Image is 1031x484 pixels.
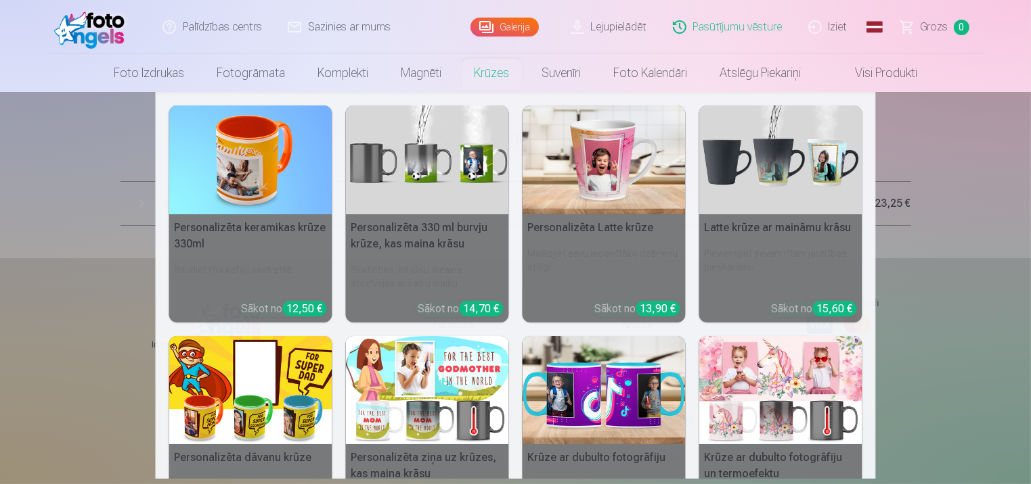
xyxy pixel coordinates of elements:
[470,18,539,37] a: Galerija
[703,54,817,92] a: Atslēgu piekariņi
[699,105,862,214] img: Latte krūze ar maināmu krāsu
[169,258,332,295] h6: Baudiet rīta kafiju savā stilā
[97,54,200,92] a: Foto izdrukas
[242,301,327,317] div: Sākot no
[817,54,934,92] a: Visi produkti
[458,54,525,92] a: Krūzes
[346,214,509,258] h5: Personalizēta 330 ml burvju krūze, kas maina krāsu
[346,105,509,322] a: Personalizēta 330 ml burvju krūze, kas maina krāsuPersonalizēta 330 ml burvju krūze, kas maina kr...
[597,54,703,92] a: Foto kalendāri
[523,241,686,295] h6: Malkojiet savu iecienītāko dzērienu stilīgi
[301,54,385,92] a: Komplekti
[636,301,680,316] div: 13,90 €
[523,105,686,214] img: Personalizēta Latte krūze
[772,301,857,317] div: Sākot no
[699,214,862,241] h5: Latte krūze ar maināmu krāsu
[346,105,509,214] img: Personalizēta 330 ml burvju krūze, kas maina krāsu
[460,301,504,316] div: 14,70 €
[54,5,132,49] img: /fa1
[169,105,332,214] img: Personalizēta keramikas krūze 330ml
[169,105,332,322] a: Personalizēta keramikas krūze 330mlPersonalizēta keramikas krūze 330mlBaudiet rīta kafiju savā st...
[169,336,332,445] img: Personalizēta dāvanu krūze
[813,301,857,316] div: 15,60 €
[346,258,509,295] h6: Skatieties, kā jūsu dizains atdzīvojas ar katru malku
[523,444,686,471] h5: Krūze ar dubulto fotogrāfiju
[283,301,327,316] div: 12,50 €
[525,54,597,92] a: Suvenīri
[699,336,862,445] img: Krūze ar dubulto fotogrāfiju un termoefektu
[954,20,969,35] span: 0
[418,301,504,317] div: Sākot no
[921,19,948,35] span: Grozs
[523,336,686,445] img: Krūze ar dubulto fotogrāfiju
[200,54,301,92] a: Fotogrāmata
[699,241,862,295] h6: Pievienojiet savam rītam jautrības pieskārienu
[169,444,332,471] h5: Personalizēta dāvanu krūze
[595,301,680,317] div: Sākot no
[523,214,686,241] h5: Personalizēta Latte krūze
[346,336,509,445] img: Personalizēta ziņa uz krūzes, kas maina krāsu
[523,105,686,322] a: Personalizēta Latte krūzePersonalizēta Latte krūzeMalkojiet savu iecienītāko dzērienu stilīgiSāko...
[385,54,458,92] a: Magnēti
[169,214,332,258] h5: Personalizēta keramikas krūze 330ml
[699,105,862,322] a: Latte krūze ar maināmu krāsuLatte krūze ar maināmu krāsuPievienojiet savam rītam jautrības pieskā...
